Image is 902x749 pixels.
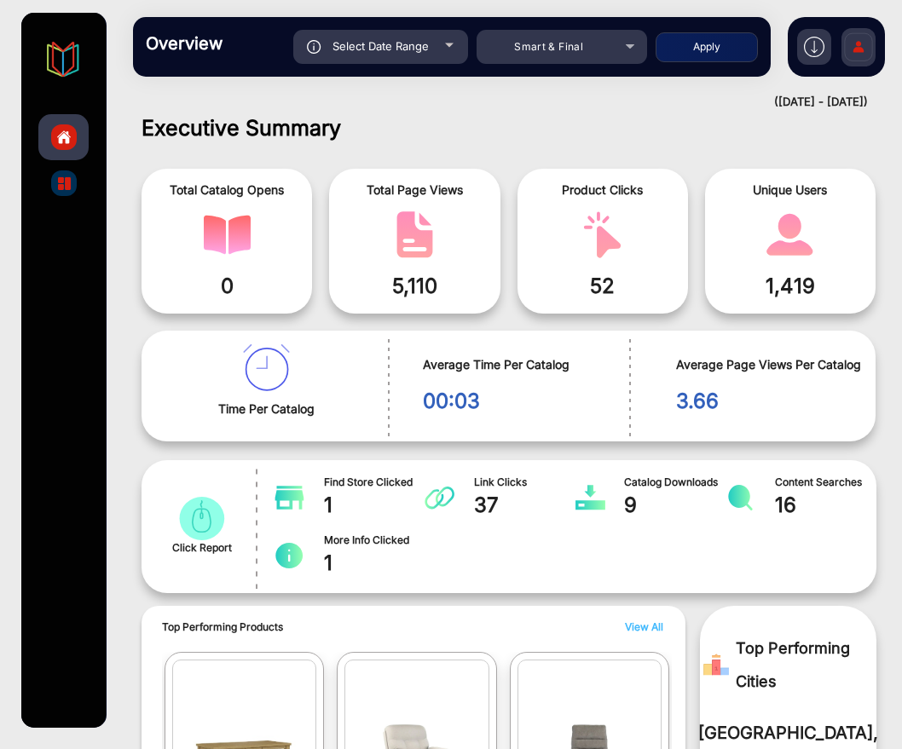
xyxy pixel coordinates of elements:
img: catalog [766,211,813,258]
span: Link Clicks [474,475,574,490]
span: 3.66 [676,386,863,417]
img: catalog [579,211,626,258]
img: Sign%20Up.svg [841,20,876,79]
span: Total Page Views [342,181,487,199]
span: 1 [324,490,424,521]
span: Top Performing Cities [736,631,873,699]
span: Find Store Clicked [324,475,424,490]
span: Total Catalog Opens [154,181,299,199]
img: catalog [275,543,304,568]
span: Average Page Views Per Catalog [676,355,863,373]
img: catalog [204,211,251,258]
img: catalog [575,485,605,510]
span: Click Report [172,540,232,556]
span: 16 [775,490,875,521]
button: View All [621,619,659,635]
span: Smart & Final [514,40,583,53]
h1: Executive Summary [142,115,876,141]
img: vmg-logo [34,30,93,89]
img: catalog [726,485,755,510]
span: Catalog Downloads [624,475,724,490]
span: Average Time Per Catalog [423,355,622,373]
span: 37 [474,490,574,521]
img: catalog [243,344,290,391]
span: View All [625,620,663,633]
img: Rank image [703,652,729,677]
div: ([DATE] - [DATE]) [116,94,868,111]
span: Select Date Range [332,39,429,53]
img: catalog [58,177,71,190]
img: icon [307,40,321,54]
span: 0 [154,271,299,302]
img: catalog [175,497,228,540]
img: home [56,130,72,145]
span: Product Clicks [530,181,675,199]
span: 5,110 [342,271,487,302]
span: 1 [324,548,424,579]
span: Unique Users [718,181,863,199]
img: h2download.svg [804,37,824,57]
h3: Overview [146,33,385,54]
img: catalog [275,485,304,510]
img: catalog [391,211,438,258]
span: Content Searches [775,475,875,490]
button: Apply [656,32,758,62]
span: 52 [530,271,675,302]
span: More Info Clicked [324,533,424,548]
span: 9 [624,490,724,521]
span: 00:03 [423,386,622,417]
span: Top Performing Products [162,619,546,635]
img: catalog [425,485,454,510]
span: 1,419 [718,271,863,302]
